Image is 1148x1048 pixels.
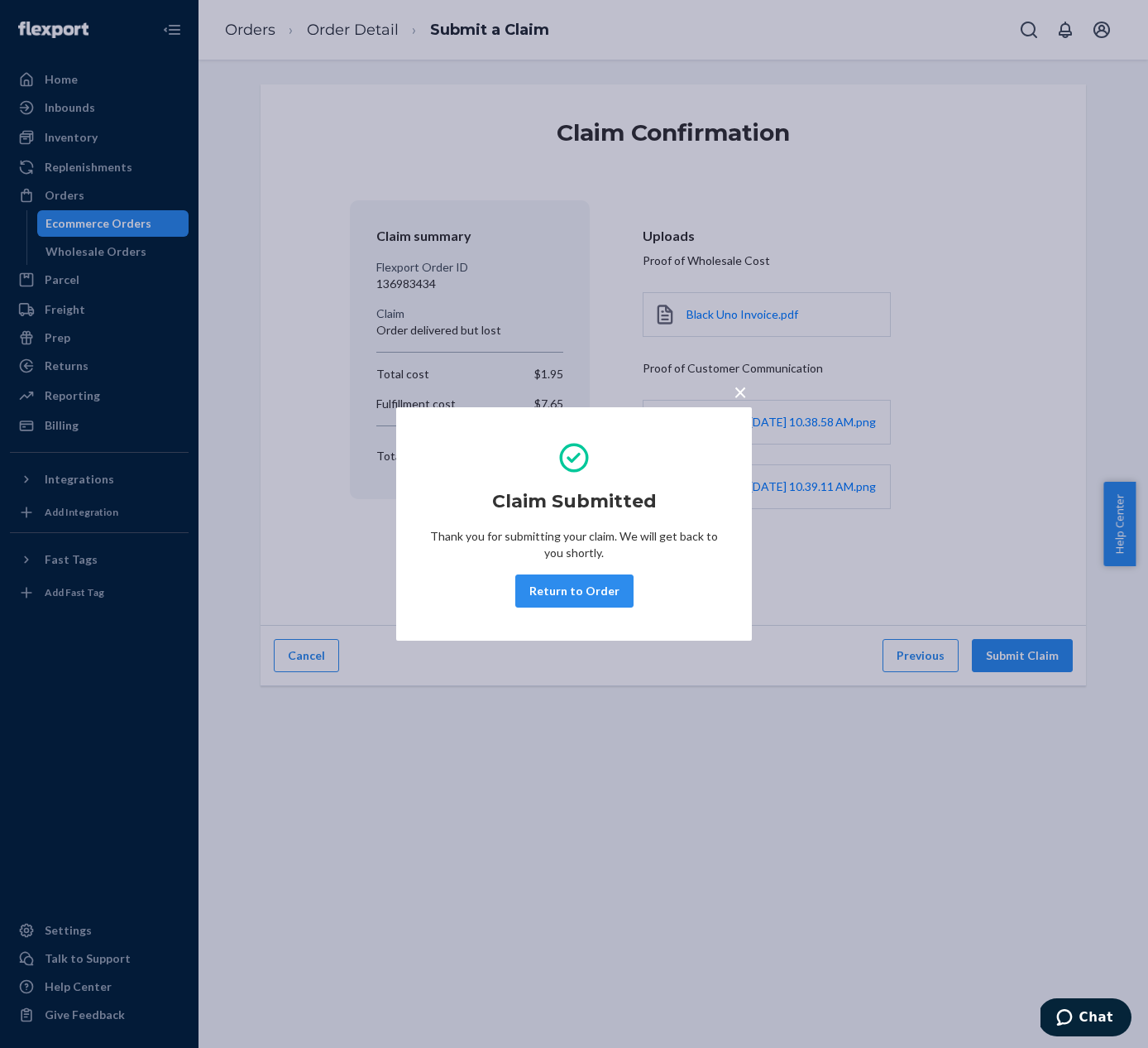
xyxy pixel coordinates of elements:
[734,377,747,406] span: ×
[515,574,634,608] button: Return to Order
[492,488,657,515] h2: Claim Submitted
[1040,998,1131,1040] iframe: Opens a widget where you can chat to one of our agents
[429,528,719,561] p: Thank you for submitting your claim. We will get back to you shortly.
